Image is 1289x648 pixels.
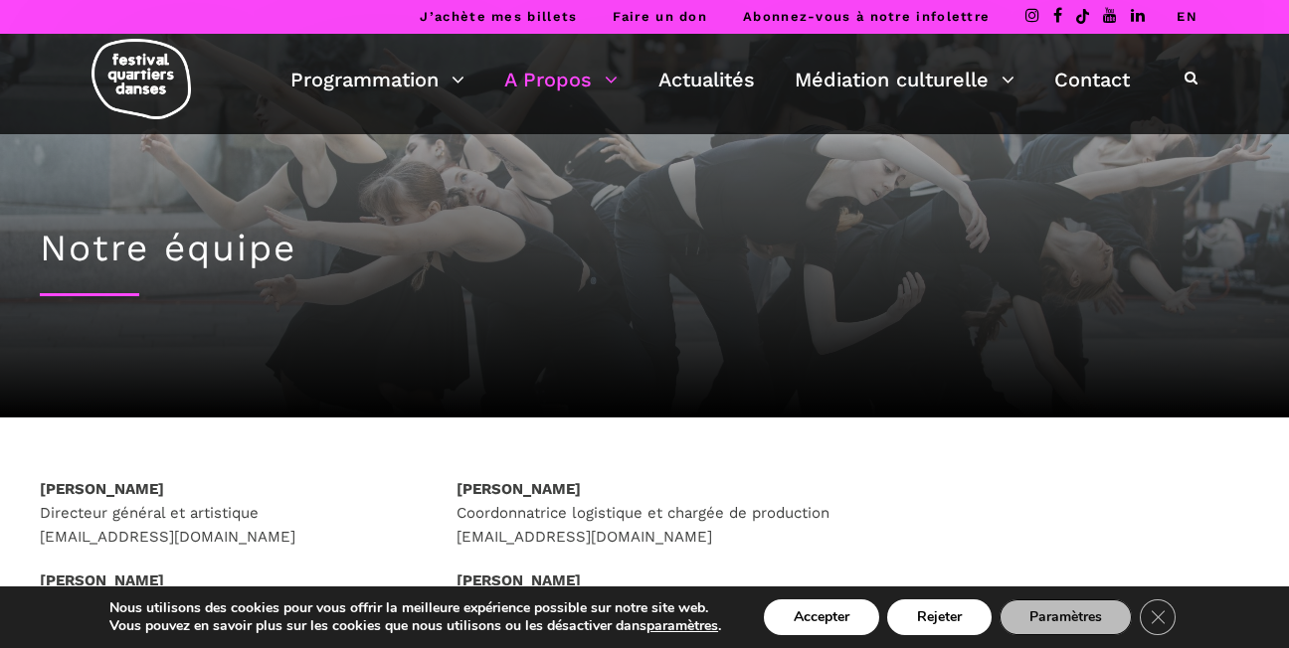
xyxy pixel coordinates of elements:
[420,9,577,24] a: J’achète mes billets
[613,9,707,24] a: Faire un don
[40,227,1249,270] h1: Notre équipe
[40,477,417,549] p: Directeur général et artistique [EMAIL_ADDRESS][DOMAIN_NAME]
[1054,63,1130,96] a: Contact
[795,63,1014,96] a: Médiation culturelle
[743,9,990,24] a: Abonnez-vous à notre infolettre
[290,63,464,96] a: Programmation
[40,571,164,589] strong: [PERSON_NAME]
[658,63,755,96] a: Actualités
[457,480,581,498] strong: [PERSON_NAME]
[1177,9,1197,24] a: EN
[40,480,164,498] strong: [PERSON_NAME]
[764,599,879,635] button: Accepter
[1000,599,1132,635] button: Paramètres
[504,63,618,96] a: A Propos
[109,617,721,635] p: Vous pouvez en savoir plus sur les cookies que nous utilisons ou les désactiver dans .
[887,599,992,635] button: Rejeter
[92,39,191,119] img: logo-fqd-med
[457,571,581,589] strong: [PERSON_NAME]
[457,477,833,549] p: Coordonnatrice logistique et chargée de production [EMAIL_ADDRESS][DOMAIN_NAME]
[1140,599,1176,635] button: Close GDPR Cookie Banner
[646,617,718,635] button: paramètres
[109,599,721,617] p: Nous utilisons des cookies pour vous offrir la meilleure expérience possible sur notre site web.
[40,568,417,640] p: Directrice de l’administration et des opérations [EMAIL_ADDRESS][DOMAIN_NAME]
